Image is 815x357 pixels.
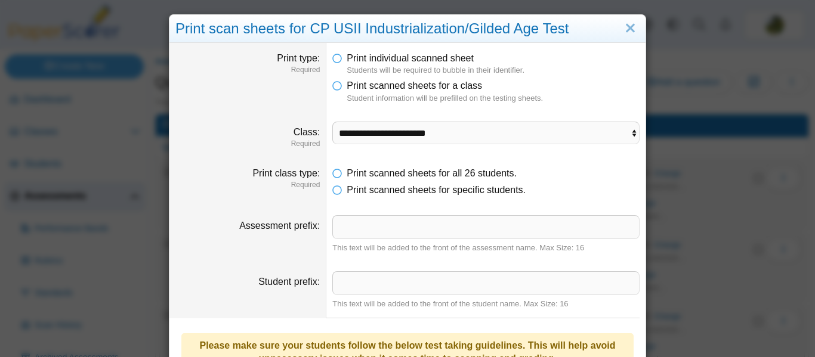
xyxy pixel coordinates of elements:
[169,15,646,43] div: Print scan sheets for CP USII Industrialization/Gilded Age Test
[347,80,482,91] span: Print scanned sheets for a class
[347,168,517,178] span: Print scanned sheets for all 26 students.
[252,168,320,178] label: Print class type
[332,243,640,253] div: This text will be added to the front of the assessment name. Max Size: 16
[239,221,320,231] label: Assessment prefix
[332,299,640,309] div: This text will be added to the front of the student name. Max Size: 16
[347,65,640,76] dfn: Students will be required to bubble in their identifier.
[347,185,526,195] span: Print scanned sheets for specific students.
[175,139,320,149] dfn: Required
[258,277,320,287] label: Student prefix
[621,18,640,39] a: Close
[175,65,320,75] dfn: Required
[175,180,320,190] dfn: Required
[294,127,320,137] label: Class
[277,53,320,63] label: Print type
[347,53,474,63] span: Print individual scanned sheet
[347,93,640,104] dfn: Student information will be prefilled on the testing sheets.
